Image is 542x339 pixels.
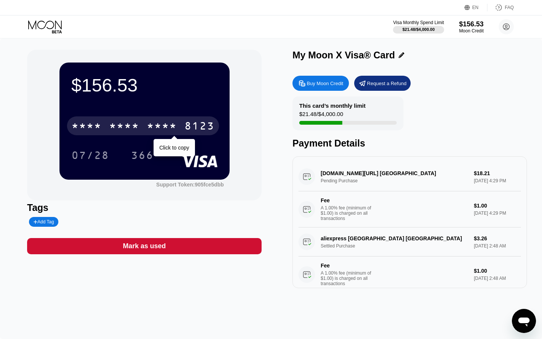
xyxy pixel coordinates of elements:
[459,20,484,28] div: $156.53
[123,242,166,250] div: Mark as used
[299,111,343,121] div: $21.48 / $4,000.00
[459,20,484,34] div: $156.53Moon Credit
[321,197,373,203] div: Fee
[474,268,521,274] div: $1.00
[29,217,58,227] div: Add Tag
[505,5,514,10] div: FAQ
[156,182,224,188] div: Support Token: 905fce5dbb
[367,80,406,87] div: Request a Refund
[72,75,218,96] div: $156.53
[292,138,527,149] div: Payment Details
[393,20,444,34] div: Visa Monthly Spend Limit$21.48/$4,000.00
[474,203,521,209] div: $1.00
[27,202,262,213] div: Tags
[472,5,479,10] div: EN
[512,309,536,333] iframe: Button to launch messaging window
[354,76,411,91] div: Request a Refund
[402,27,435,32] div: $21.48 / $4,000.00
[184,121,215,133] div: 8123
[72,150,109,162] div: 07/28
[298,191,521,228] div: FeeA 1.00% fee (minimum of $1.00) is charged on all transactions$1.00[DATE] 4:29 PM
[459,28,484,34] div: Moon Credit
[393,20,444,25] div: Visa Monthly Spend Limit
[321,270,377,286] div: A 1.00% fee (minimum of $1.00) is charged on all transactions
[321,205,377,221] div: A 1.00% fee (minimum of $1.00) is charged on all transactions
[298,257,521,293] div: FeeA 1.00% fee (minimum of $1.00) is charged on all transactions$1.00[DATE] 2:48 AM
[27,238,262,254] div: Mark as used
[307,80,343,87] div: Buy Moon Credit
[292,76,349,91] div: Buy Moon Credit
[474,276,521,281] div: [DATE] 2:48 AM
[474,211,521,216] div: [DATE] 4:29 PM
[66,146,115,165] div: 07/28
[487,4,514,11] div: FAQ
[131,150,154,162] div: 366
[464,4,487,11] div: EN
[33,219,54,224] div: Add Tag
[159,145,189,151] div: Click to copy
[321,263,373,269] div: Fee
[292,50,395,61] div: My Moon X Visa® Card
[299,102,365,109] div: This card’s monthly limit
[125,146,159,165] div: 366
[156,182,224,188] div: Support Token:905fce5dbb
